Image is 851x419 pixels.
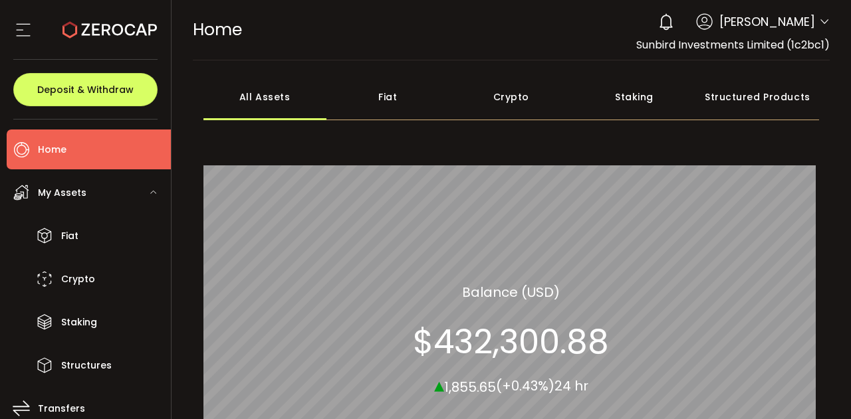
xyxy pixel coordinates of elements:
[38,140,66,159] span: Home
[61,226,78,246] span: Fiat
[719,13,815,31] span: [PERSON_NAME]
[61,270,95,289] span: Crypto
[696,74,819,120] div: Structured Products
[13,73,158,106] button: Deposit & Withdraw
[449,74,572,120] div: Crypto
[61,356,112,375] span: Structures
[193,18,242,41] span: Home
[462,282,560,301] section: Balance (USD)
[554,377,588,395] span: 24 hr
[496,377,554,395] span: (+0.43%)
[434,370,444,398] span: ▴
[203,74,326,120] div: All Assets
[444,377,496,396] span: 1,855.65
[636,37,830,52] span: Sunbird Investments Limited (1c2bc1)
[61,313,97,332] span: Staking
[413,321,609,361] section: $432,300.88
[572,74,695,120] div: Staking
[37,85,134,94] span: Deposit & Withdraw
[38,183,86,203] span: My Assets
[38,399,85,418] span: Transfers
[326,74,449,120] div: Fiat
[785,355,851,419] iframe: Chat Widget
